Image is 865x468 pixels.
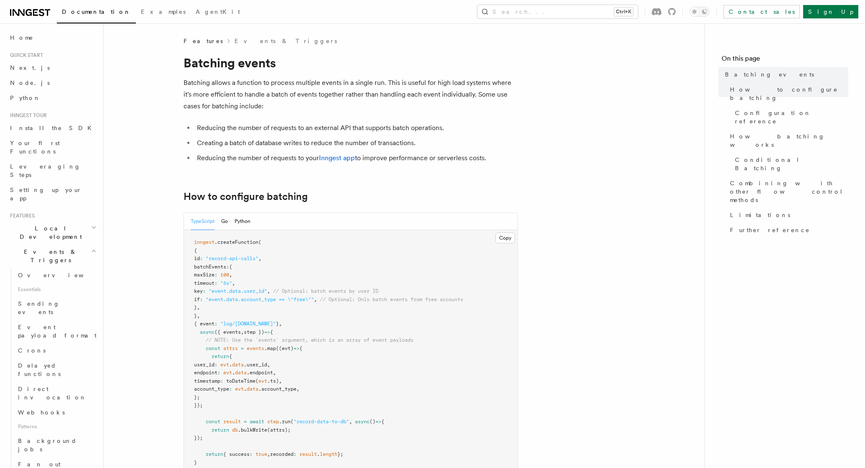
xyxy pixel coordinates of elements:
span: Limitations [730,211,790,219]
span: , [229,272,232,278]
span: : [214,272,217,278]
span: , [273,370,276,376]
a: Install the SDK [7,120,98,136]
button: Go [221,213,228,230]
span: async [200,329,214,335]
span: { success [223,451,250,457]
span: { [229,353,232,359]
a: Next.js [7,60,98,75]
span: { [299,345,302,351]
li: Reducing the number of requests to an external API that supports batch operations. [194,122,518,134]
span: Sending events [18,300,60,315]
span: user_id [194,362,214,368]
span: account_type [194,386,229,392]
span: => [293,345,299,351]
span: , [267,451,270,457]
kbd: Ctrl+K [614,8,633,16]
span: Your first Functions [10,140,60,155]
button: Local Development [7,221,98,244]
span: => [264,329,270,335]
button: Copy [495,233,515,243]
span: Further reference [730,226,810,234]
a: Background jobs [15,433,98,457]
span: { event [194,321,214,327]
span: => [375,419,381,425]
span: Install the SDK [10,125,97,131]
span: Delayed functions [18,362,61,377]
span: : [226,264,229,270]
span: events [247,345,264,351]
span: const [206,345,220,351]
span: result [299,451,317,457]
li: Creating a batch of database writes to reduce the number of transactions. [194,137,518,149]
span: Fan out [18,461,61,468]
span: , [314,297,317,302]
a: Events & Triggers [235,37,337,45]
span: : [203,288,206,294]
span: // Optional: batch events by user ID [273,288,378,294]
button: Search...Ctrl+K [477,5,638,18]
h1: Batching events [184,55,518,70]
span: , [279,378,282,384]
span: Local Development [7,224,91,241]
span: } [194,460,197,465]
span: , [279,321,282,327]
span: .run [279,419,291,425]
a: Conditional Batching [732,152,848,176]
span: .account_type [258,386,296,392]
span: true [255,451,267,457]
span: How to configure batching [730,85,848,102]
span: .endpoint [247,370,273,376]
span: length [320,451,337,457]
span: const [206,419,220,425]
span: .user_id [244,362,267,368]
span: Examples [141,8,186,15]
span: maxSize [194,272,214,278]
span: : [200,297,203,302]
a: Examples [136,3,191,23]
a: Your first Functions [7,136,98,159]
span: "record-data-to-db" [293,419,349,425]
a: Leveraging Steps [7,159,98,182]
span: AgentKit [196,8,240,15]
span: ( [255,378,258,384]
p: Batching allows a function to process multiple events in a single run. This is useful for high lo... [184,77,518,112]
span: . [229,362,232,368]
span: , [197,313,200,319]
span: ({ events [214,329,241,335]
span: Python [10,95,41,101]
span: step [267,419,279,425]
span: "record-api-calls" [206,256,258,261]
span: , [232,280,235,286]
a: Python [7,90,98,105]
span: Direct invocation [18,386,87,401]
span: }); [194,435,203,441]
h4: On this page [722,54,848,67]
span: Setting up your app [10,187,82,202]
span: ( [291,419,293,425]
a: Delayed functions [15,358,98,381]
button: TypeScript [191,213,214,230]
span: "event.data.user_id" [209,288,267,294]
span: : [293,451,296,457]
span: : [250,451,253,457]
a: Contact sales [723,5,800,18]
span: }; [194,394,200,400]
span: Conditional Batching [735,156,848,172]
span: Patterns [15,420,98,433]
span: inngest [194,239,214,245]
a: How to configure batching [727,82,848,105]
a: Limitations [727,207,848,222]
span: = [241,345,244,351]
span: evt [235,386,244,392]
span: "5s" [220,280,232,286]
span: () [370,419,375,425]
span: { [270,329,273,335]
span: }); [194,402,203,408]
span: .createFunction [214,239,258,245]
a: Further reference [727,222,848,238]
span: , [296,386,299,392]
a: Event payload format [15,320,98,343]
span: Features [7,212,35,219]
span: .map [264,345,276,351]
